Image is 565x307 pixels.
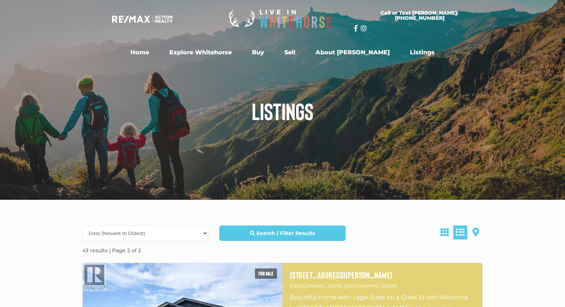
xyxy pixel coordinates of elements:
[246,45,270,60] a: Buy
[354,6,485,25] a: Call or Text [PERSON_NAME]: [PHONE_NUMBER]
[82,247,141,254] strong: 43 results | Page 2 of 2
[77,99,488,123] h1: Listings
[290,282,475,290] p: [GEOGRAPHIC_DATA], [GEOGRAPHIC_DATA]
[256,230,315,236] strong: Search / Filter Results
[164,45,237,60] a: Explore Whitehorse
[255,268,277,279] span: For sale
[80,45,485,60] nav: Menu
[279,45,301,60] a: Sell
[125,45,155,60] a: Home
[404,45,440,60] a: Listings
[363,10,476,21] span: Call or Text [PERSON_NAME]: [PHONE_NUMBER]
[310,45,395,60] a: About [PERSON_NAME]
[219,225,345,241] a: Search / Filter Results
[290,270,475,280] a: [STREET_ADDRESS][PERSON_NAME]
